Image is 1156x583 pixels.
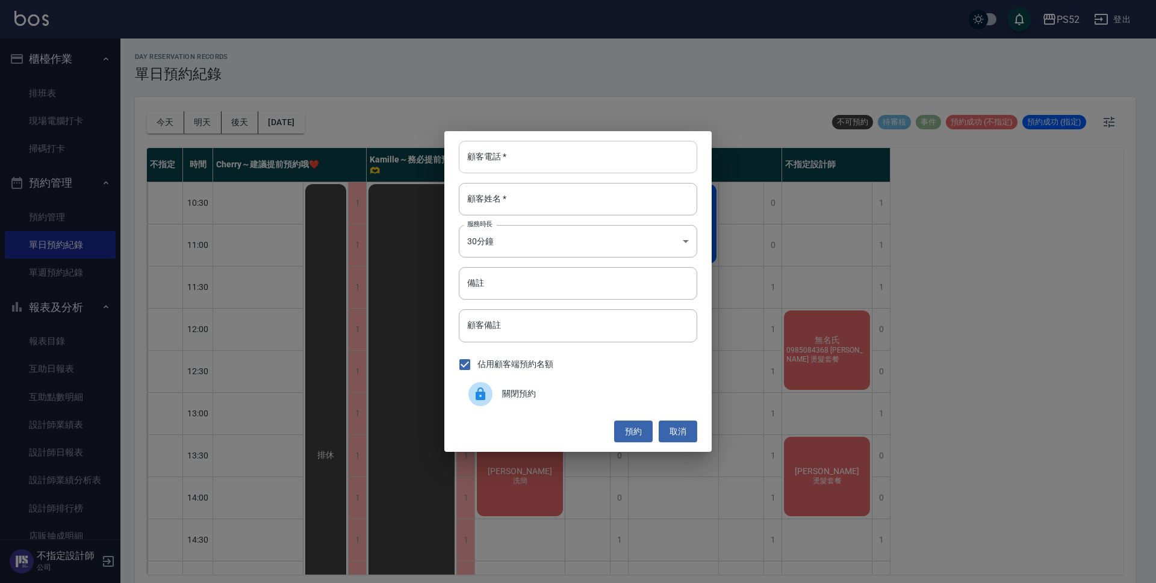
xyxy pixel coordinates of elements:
[467,220,493,229] label: 服務時長
[459,377,697,411] div: 關閉預約
[502,387,688,400] span: 關閉預約
[477,358,553,371] span: 佔用顧客端預約名額
[659,421,697,443] button: 取消
[459,225,697,258] div: 30分鐘
[614,421,653,443] button: 預約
